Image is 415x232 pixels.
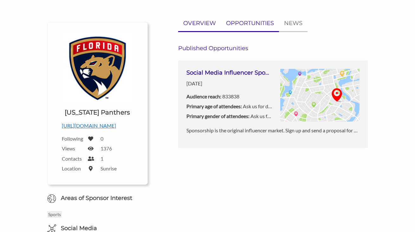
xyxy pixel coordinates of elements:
[186,126,360,135] p: Sponsorship is the original influencer market. Sign up and send a proposal for a social media inf...
[226,19,274,28] p: OPPORTUNITIES
[183,19,216,28] p: OVERVIEW
[186,102,273,110] p: Ask us for details
[284,19,302,28] p: NEWS
[186,79,273,88] p: [DATE]
[178,61,368,148] a: Social Media Influencer Sponsorship[DATE]Audience reach: 833838Primary age of attendees: Ask us f...
[101,136,103,142] label: 0
[186,69,273,77] h3: Social Media Influencer Sponsorship
[62,156,84,162] label: Contacts
[62,32,133,103] img: Florida Panthers Logo
[62,122,133,130] p: [URL][DOMAIN_NAME]
[62,145,84,151] label: Views
[280,69,360,122] img: tiqsgzx86q72blmlwrei.webp
[101,165,117,171] label: Sunrise
[62,165,84,171] label: Location
[178,45,368,52] h6: Published Opportunities
[47,211,62,218] p: Sports
[101,156,103,162] label: 1
[186,112,273,120] p: Ask us for details
[186,92,273,101] p: 833838
[101,145,112,151] label: 1376
[186,113,250,119] b: Primary gender of attendees:
[42,194,152,202] h6: Areas of Sponsor Interest
[65,108,130,117] h1: [US_STATE] Panthers
[47,194,56,203] img: Globe Icon
[186,93,221,99] b: Audience reach:
[186,103,242,109] b: Primary age of attendees:
[62,136,84,142] label: Following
